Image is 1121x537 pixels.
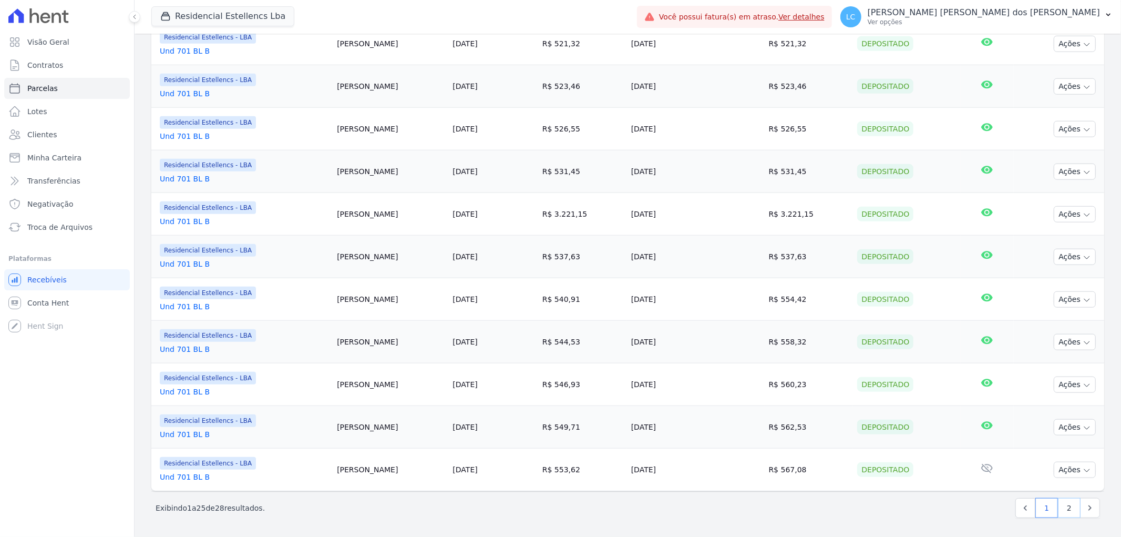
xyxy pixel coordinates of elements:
[160,287,256,299] span: Residencial Estellencs - LBA
[857,79,913,94] div: Depositado
[857,420,913,434] div: Depositado
[627,193,765,236] td: [DATE]
[4,292,130,313] a: Conta Hent
[627,363,765,406] td: [DATE]
[4,78,130,99] a: Parcelas
[160,244,256,257] span: Residencial Estellencs - LBA
[4,147,130,168] a: Minha Carteira
[160,88,328,99] a: Und 701 BL B
[452,338,477,346] a: [DATE]
[538,108,627,150] td: R$ 526,55
[160,201,256,214] span: Residencial Estellencs - LBA
[538,321,627,363] td: R$ 544,53
[156,503,265,513] p: Exibindo a de resultados.
[333,363,448,406] td: [PERSON_NAME]
[538,193,627,236] td: R$ 3.221,15
[4,101,130,122] a: Lotes
[659,12,825,23] span: Você possui fatura(s) em atraso.
[27,222,92,232] span: Troca de Arquivos
[160,46,328,56] a: Und 701 BL B
[1054,291,1096,308] button: Ações
[765,108,853,150] td: R$ 526,55
[857,377,913,392] div: Depositado
[1080,498,1100,518] a: Next
[160,131,328,141] a: Und 701 BL B
[538,449,627,491] td: R$ 553,62
[1054,334,1096,350] button: Ações
[160,31,256,44] span: Residencial Estellencs - LBA
[4,217,130,238] a: Troca de Arquivos
[857,164,913,179] div: Depositado
[160,387,328,397] a: Und 701 BL B
[333,236,448,278] td: [PERSON_NAME]
[857,121,913,136] div: Depositado
[4,269,130,290] a: Recebíveis
[27,129,57,140] span: Clientes
[627,278,765,321] td: [DATE]
[4,194,130,215] a: Negativação
[868,18,1100,26] p: Ver opções
[160,329,256,342] span: Residencial Estellencs - LBA
[151,6,294,26] button: Residencial Estellencs Lba
[160,457,256,470] span: Residencial Estellencs - LBA
[452,252,477,261] a: [DATE]
[452,39,477,48] a: [DATE]
[627,23,765,65] td: [DATE]
[778,13,825,21] a: Ver detalhes
[1054,377,1096,393] button: Ações
[765,321,853,363] td: R$ 558,32
[1058,498,1081,518] a: 2
[333,108,448,150] td: [PERSON_NAME]
[627,321,765,363] td: [DATE]
[765,23,853,65] td: R$ 521,32
[452,210,477,218] a: [DATE]
[846,13,856,21] span: LC
[1054,206,1096,222] button: Ações
[1054,419,1096,435] button: Ações
[187,504,192,512] span: 1
[627,406,765,449] td: [DATE]
[4,124,130,145] a: Clientes
[27,37,69,47] span: Visão Geral
[4,55,130,76] a: Contratos
[857,292,913,307] div: Depositado
[452,423,477,431] a: [DATE]
[27,83,58,94] span: Parcelas
[452,295,477,303] a: [DATE]
[857,36,913,51] div: Depositado
[1035,498,1058,518] a: 1
[765,150,853,193] td: R$ 531,45
[1054,121,1096,137] button: Ações
[160,414,256,427] span: Residencial Estellencs - LBA
[765,65,853,108] td: R$ 523,46
[333,150,448,193] td: [PERSON_NAME]
[27,176,80,186] span: Transferências
[538,150,627,193] td: R$ 531,45
[160,429,328,440] a: Und 701 BL B
[160,472,328,482] a: Und 701 BL B
[452,465,477,474] a: [DATE]
[160,372,256,384] span: Residencial Estellencs - LBA
[215,504,224,512] span: 28
[333,278,448,321] td: [PERSON_NAME]
[765,363,853,406] td: R$ 560,23
[333,449,448,491] td: [PERSON_NAME]
[627,65,765,108] td: [DATE]
[1054,462,1096,478] button: Ações
[27,153,81,163] span: Minha Carteira
[765,193,853,236] td: R$ 3.221,15
[1054,164,1096,180] button: Ações
[538,23,627,65] td: R$ 521,32
[160,301,328,312] a: Und 701 BL B
[160,216,328,227] a: Und 701 BL B
[1054,249,1096,265] button: Ações
[452,167,477,176] a: [DATE]
[538,406,627,449] td: R$ 549,71
[27,60,63,70] span: Contratos
[538,65,627,108] td: R$ 523,46
[765,278,853,321] td: R$ 554,42
[27,199,74,209] span: Negativação
[627,236,765,278] td: [DATE]
[4,170,130,191] a: Transferências
[160,74,256,86] span: Residencial Estellencs - LBA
